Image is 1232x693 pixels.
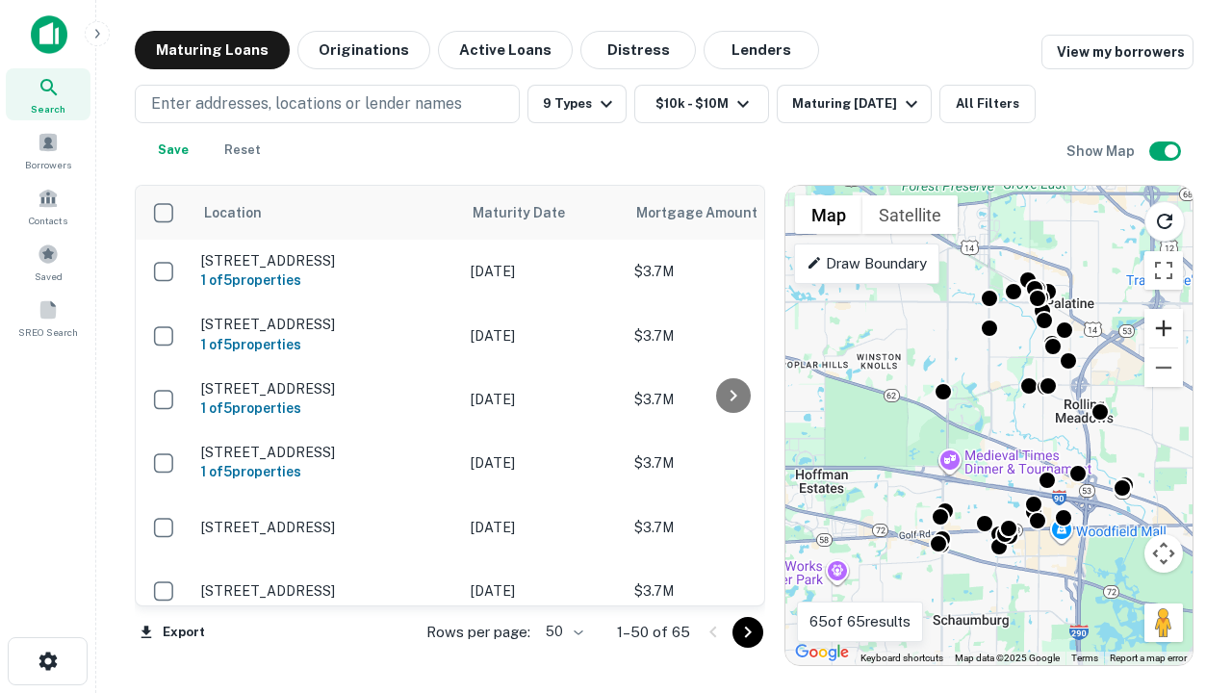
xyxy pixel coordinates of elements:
h6: 1 of 5 properties [201,269,451,291]
a: View my borrowers [1041,35,1193,69]
button: All Filters [939,85,1036,123]
p: $3.7M [634,452,827,474]
button: Go to next page [732,617,763,648]
button: Zoom out [1144,348,1183,387]
th: Mortgage Amount [625,186,836,240]
img: Google [790,640,854,665]
a: Search [6,68,90,120]
p: [DATE] [471,452,615,474]
button: Lenders [704,31,819,69]
button: Enter addresses, locations or lender names [135,85,520,123]
span: Borrowers [25,157,71,172]
p: [DATE] [471,261,615,282]
button: Maturing [DATE] [777,85,932,123]
a: Report a map error [1110,653,1187,663]
p: [STREET_ADDRESS] [201,316,451,333]
button: Zoom in [1144,309,1183,347]
a: Terms (opens in new tab) [1071,653,1098,663]
div: 0 0 [785,186,1193,665]
button: Show satellite imagery [862,195,958,234]
button: Originations [297,31,430,69]
p: [DATE] [471,517,615,538]
span: Saved [35,269,63,284]
button: Reload search area [1144,201,1185,242]
button: Keyboard shortcuts [860,652,943,665]
th: Maturity Date [461,186,625,240]
h6: 1 of 5 properties [201,398,451,419]
p: $3.7M [634,325,827,346]
span: Map data ©2025 Google [955,653,1060,663]
span: SREO Search [18,324,78,340]
p: $3.7M [634,261,827,282]
button: Distress [580,31,696,69]
a: Contacts [6,180,90,232]
p: $3.7M [634,517,827,538]
button: Show street map [795,195,862,234]
th: Location [192,186,461,240]
div: 50 [538,618,586,646]
button: Export [135,618,210,647]
p: [DATE] [471,580,615,602]
a: Saved [6,236,90,288]
h6: 1 of 5 properties [201,461,451,482]
p: [DATE] [471,325,615,346]
p: 65 of 65 results [809,610,911,633]
a: SREO Search [6,292,90,344]
p: [STREET_ADDRESS] [201,252,451,269]
span: Mortgage Amount [636,201,783,224]
button: Toggle fullscreen view [1144,251,1183,290]
p: $3.7M [634,389,827,410]
button: Maturing Loans [135,31,290,69]
a: Borrowers [6,124,90,176]
button: Active Loans [438,31,573,69]
p: [STREET_ADDRESS] [201,582,451,600]
p: [STREET_ADDRESS] [201,444,451,461]
button: Map camera controls [1144,534,1183,573]
div: Maturing [DATE] [792,92,923,115]
iframe: Chat Widget [1136,539,1232,631]
button: $10k - $10M [634,85,769,123]
p: $3.7M [634,580,827,602]
span: Contacts [29,213,67,228]
h6: 1 of 5 properties [201,334,451,355]
p: Enter addresses, locations or lender names [151,92,462,115]
span: Maturity Date [473,201,590,224]
h6: Show Map [1066,141,1138,162]
span: Location [203,201,262,224]
p: [STREET_ADDRESS] [201,380,451,398]
button: Reset [212,131,273,169]
span: Search [31,101,65,116]
a: Open this area in Google Maps (opens a new window) [790,640,854,665]
img: capitalize-icon.png [31,15,67,54]
p: 1–50 of 65 [617,621,690,644]
p: [STREET_ADDRESS] [201,519,451,536]
button: Save your search to get updates of matches that match your search criteria. [142,131,204,169]
p: [DATE] [471,389,615,410]
button: 9 Types [527,85,627,123]
p: Draw Boundary [807,252,927,275]
p: Rows per page: [426,621,530,644]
